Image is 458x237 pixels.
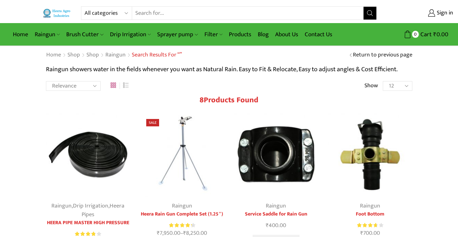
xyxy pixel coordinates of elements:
div: Rated 4.38 out of 5 [169,222,195,229]
select: Shop order [46,81,101,91]
img: Service Saddle For Rain Gun [234,113,319,197]
a: Products [226,27,255,42]
img: Foot Bottom [328,113,412,197]
span: Products found [204,94,258,106]
span: Rated out of 5 [357,222,377,229]
a: Heera Rain Gun Complete Set (1.25″) [140,210,224,218]
a: Filter [201,27,226,42]
a: Raingun [31,27,63,42]
a: Drip Irrigation [107,27,154,42]
a: Return to previous page [353,51,412,59]
a: Shop [86,51,99,59]
bdi: 400.00 [266,221,286,230]
span: Sign in [435,9,453,17]
a: About Us [272,27,301,42]
h1: Search results for “” [132,52,182,59]
span: Rated out of 5 [169,222,192,229]
bdi: 0.00 [433,30,448,39]
span: Sale [146,119,159,126]
span: 0 [412,31,419,38]
a: Brush Cutter [63,27,106,42]
a: Raingun [360,201,380,211]
span: 8 [200,94,204,106]
div: Rated 3.75 out of 5 [357,222,383,229]
a: Blog [255,27,272,42]
a: Heera Pipes [82,201,124,219]
a: Raingun [105,51,126,59]
a: Home [46,51,61,59]
a: Sign in [386,7,453,19]
span: ₹ [433,30,436,39]
img: Heera Flex Pipe [46,113,130,197]
a: Raingun [51,201,72,211]
a: Raingun [266,201,286,211]
a: Raingun [172,201,192,211]
a: Sprayer pump [154,27,201,42]
a: Contact Us [301,27,336,42]
span: Show [364,82,378,90]
a: HEERA PIPE MASTER HIGH PRESSURE [46,219,130,227]
nav: Breadcrumb [46,51,182,59]
a: 0 Cart ₹0.00 [383,29,448,40]
input: Search for... [132,7,364,20]
a: Foot Bottom [328,210,412,218]
span: ₹ [266,221,269,230]
a: Service Saddle for Rain Gun [234,210,319,218]
span: Cart [419,30,432,39]
a: Drip Irrigation [73,201,108,211]
a: Shop [67,51,80,59]
div: , , [46,202,130,219]
p: Raingun showers water in the fields whenever you want as Natural Rain. Easy to Fit & Relocate, Ea... [46,64,412,74]
button: Search button [364,7,376,20]
a: Home [10,27,31,42]
img: Heera Rain Gun Complete Set [140,113,224,197]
